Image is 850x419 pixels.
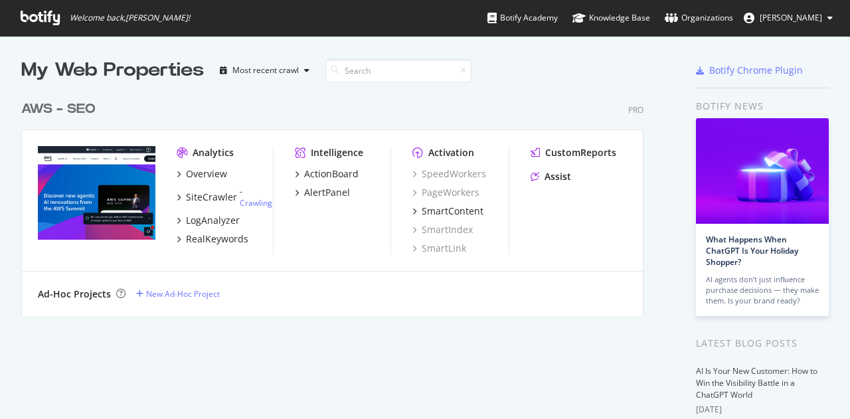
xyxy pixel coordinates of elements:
a: ActionBoard [295,167,359,181]
a: Overview [177,167,227,181]
div: RealKeywords [186,232,248,246]
div: Intelligence [311,146,363,159]
div: AlertPanel [304,186,350,199]
div: Assist [545,170,571,183]
div: CustomReports [545,146,616,159]
div: AI agents don’t just influence purchase decisions — they make them. Is your brand ready? [706,274,819,306]
div: Botify news [696,99,829,114]
button: Most recent crawl [214,60,315,81]
div: Latest Blog Posts [696,336,829,351]
a: PageWorkers [412,186,479,199]
div: Activation [428,146,474,159]
a: New Ad-Hoc Project [136,288,220,299]
button: [PERSON_NAME] [733,7,843,29]
a: SpeedWorkers [412,167,486,181]
div: - [240,186,272,209]
div: New Ad-Hoc Project [146,288,220,299]
div: SiteCrawler [186,191,237,204]
div: SmartContent [422,205,483,218]
div: Ad-Hoc Projects [38,288,111,301]
span: Amber Arnold [760,12,822,23]
div: Pro [628,104,643,116]
a: SmartContent [412,205,483,218]
a: What Happens When ChatGPT Is Your Holiday Shopper? [706,234,798,268]
img: aws.amazon.com [38,146,155,240]
div: Knowledge Base [572,11,650,25]
div: grid [21,84,654,316]
div: Botify Academy [487,11,558,25]
a: Assist [531,170,571,183]
a: SmartLink [412,242,466,255]
div: Most recent crawl [232,66,299,74]
div: Organizations [665,11,733,25]
a: LogAnalyzer [177,214,240,227]
a: Botify Chrome Plugin [696,64,803,77]
input: Search [325,59,471,82]
a: SmartIndex [412,223,473,236]
div: Botify Chrome Plugin [709,64,803,77]
a: RealKeywords [177,232,248,246]
span: Welcome back, [PERSON_NAME] ! [70,13,190,23]
a: CustomReports [531,146,616,159]
div: AWS - SEO [21,100,96,119]
a: AWS - SEO [21,100,101,119]
div: [DATE] [696,404,829,416]
a: Crawling [240,197,272,209]
div: ActionBoard [304,167,359,181]
div: Analytics [193,146,234,159]
a: AI Is Your New Customer: How to Win the Visibility Battle in a ChatGPT World [696,365,817,400]
img: What Happens When ChatGPT Is Your Holiday Shopper? [696,118,829,224]
div: LogAnalyzer [186,214,240,227]
div: Overview [186,167,227,181]
div: My Web Properties [21,57,204,84]
a: AlertPanel [295,186,350,199]
a: SiteCrawler- Crawling [177,186,272,209]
